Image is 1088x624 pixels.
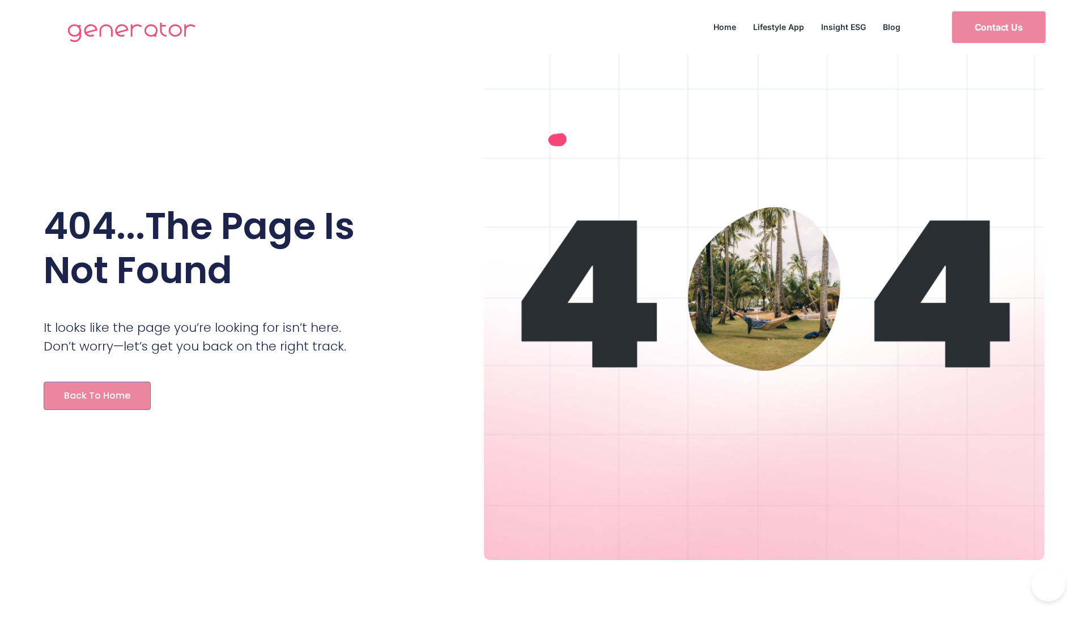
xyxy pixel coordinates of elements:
[1031,567,1065,601] iframe: Toggle Customer Support
[975,23,1023,32] span: Contact Us
[705,19,745,35] a: Home
[813,19,874,35] a: Insight ESG
[44,382,151,410] a: back to home
[745,19,813,35] a: Lifestyle App
[44,204,404,293] h1: 404...The Page Is Not Found
[64,391,130,400] span: back to home
[705,19,909,35] nav: Menu
[44,318,375,356] h5: It looks like the page you’re looking for isn’t here. Don’t worry—let’s get you back on the right...
[874,19,909,35] a: Blog
[952,11,1045,43] a: Contact Us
